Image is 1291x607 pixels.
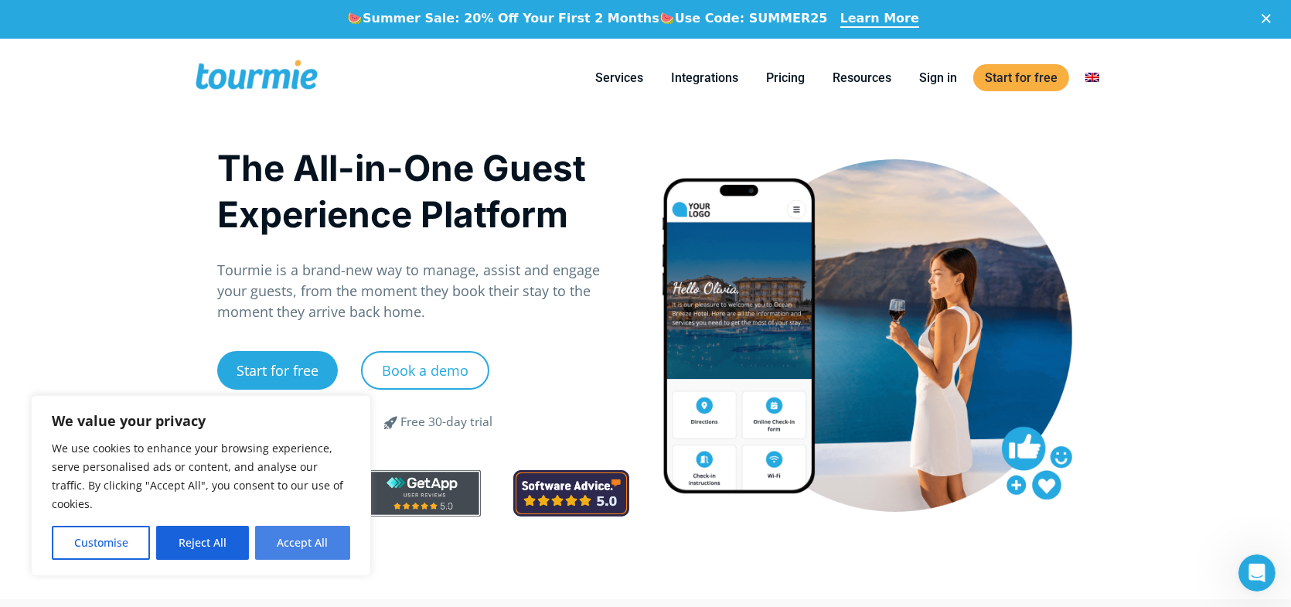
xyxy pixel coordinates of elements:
[52,411,350,430] p: We value your privacy
[52,526,150,560] button: Customise
[217,145,629,237] h1: The All-in-One Guest Experience Platform
[908,68,969,87] a: Sign in
[217,260,629,322] p: Tourmie is a brand-new way to manage, assist and engage your guests, from the moment they book th...
[347,11,828,26] div: 🍉 🍉
[363,11,659,26] b: Summer Sale: 20% Off Your First 2 Months
[1262,14,1277,23] div: Close
[973,64,1069,91] a: Start for free
[52,439,350,513] p: We use cookies to enhance your browsing experience, serve personalised ads or content, and analys...
[361,351,489,390] a: Book a demo
[755,68,816,87] a: Pricing
[156,526,248,560] button: Reject All
[1238,554,1276,592] iframe: Intercom live chat
[373,413,410,431] span: 
[675,11,828,26] b: Use Code: SUMMER25
[821,68,903,87] a: Resources
[217,351,338,390] a: Start for free
[400,413,492,431] div: Free 30-day trial
[659,68,750,87] a: Integrations
[584,68,655,87] a: Services
[840,11,919,28] a: Learn More
[255,526,350,560] button: Accept All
